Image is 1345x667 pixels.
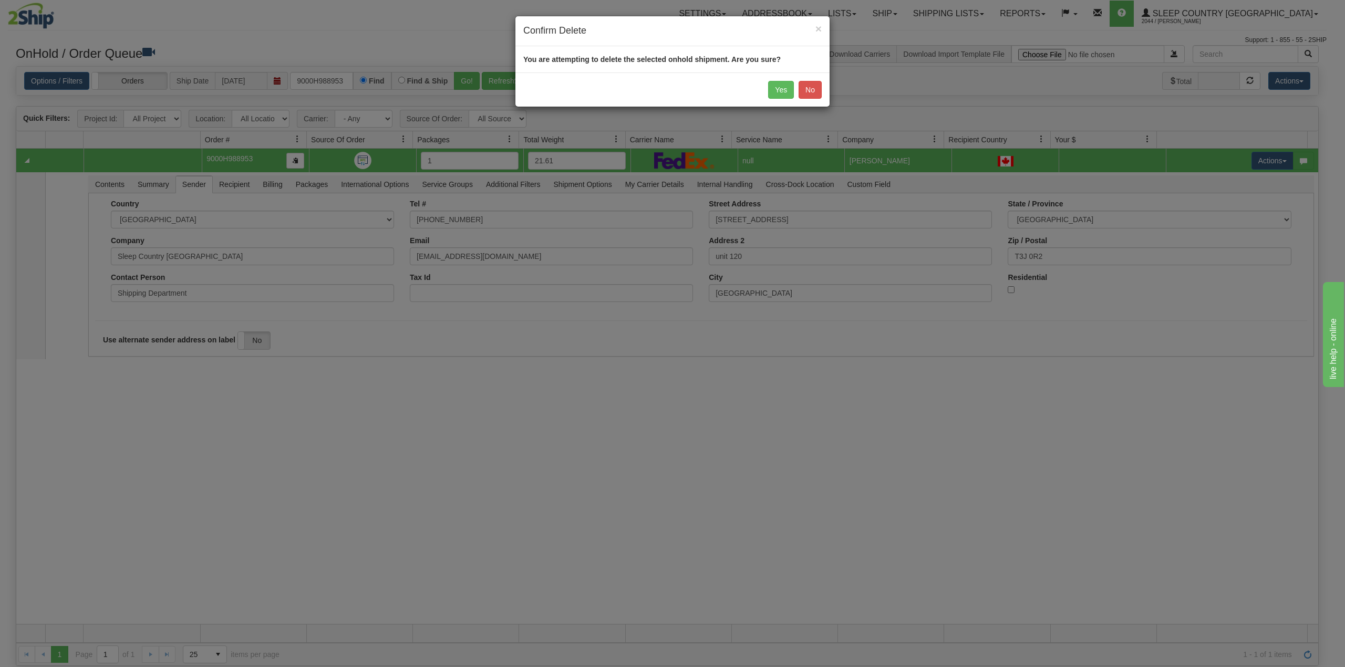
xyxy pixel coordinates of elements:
[768,81,794,99] button: Yes
[815,23,822,34] button: Close
[523,24,822,38] h4: Confirm Delete
[8,6,97,19] div: live help - online
[523,55,781,64] strong: You are attempting to delete the selected onhold shipment. Are you sure?
[815,23,822,35] span: ×
[799,81,822,99] button: No
[1321,280,1344,387] iframe: chat widget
